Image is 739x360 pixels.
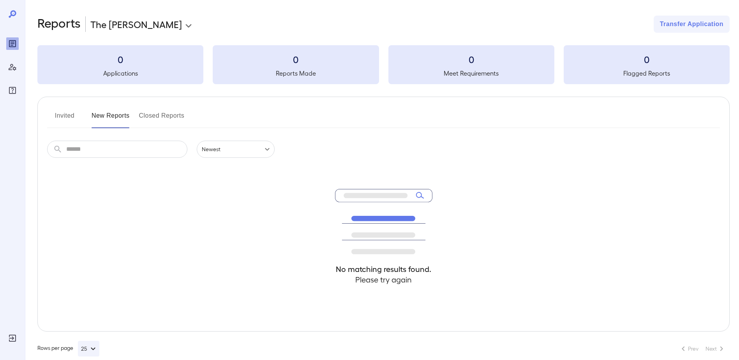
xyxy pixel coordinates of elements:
button: Invited [47,109,82,128]
h2: Reports [37,16,81,33]
div: Manage Users [6,61,19,73]
p: The [PERSON_NAME] [90,18,182,30]
div: Rows per page [37,341,99,356]
h3: 0 [564,53,730,65]
h4: No matching results found. [335,264,432,274]
h4: Please try again [335,274,432,285]
summary: 0Applications0Reports Made0Meet Requirements0Flagged Reports [37,45,730,84]
button: Closed Reports [139,109,185,128]
h3: 0 [388,53,554,65]
h3: 0 [213,53,379,65]
button: Transfer Application [654,16,730,33]
button: New Reports [92,109,130,128]
h5: Reports Made [213,69,379,78]
div: FAQ [6,84,19,97]
button: 25 [78,341,99,356]
div: Reports [6,37,19,50]
h3: 0 [37,53,203,65]
div: Log Out [6,332,19,344]
div: Newest [197,141,275,158]
h5: Flagged Reports [564,69,730,78]
nav: pagination navigation [675,342,730,355]
h5: Applications [37,69,203,78]
h5: Meet Requirements [388,69,554,78]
